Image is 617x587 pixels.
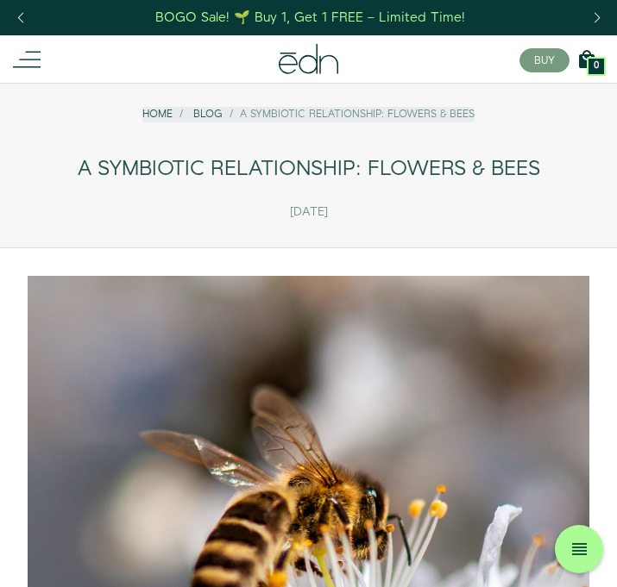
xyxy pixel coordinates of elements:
li: A Symbiotic Relationship: Flowers & Bees [223,107,475,122]
span: 0 [594,61,599,71]
div: BOGO Sale! 🌱 Buy 1, Get 1 FREE – Limited Time! [155,9,465,27]
div: A Symbiotic Relationship: Flowers & Bees [28,147,589,192]
a: Blog [193,107,223,122]
button: BUY [519,48,570,72]
time: [DATE] [290,205,328,220]
a: BOGO Sale! 🌱 Buy 1, Get 1 FREE – Limited Time! [154,4,467,31]
a: Home [142,107,173,122]
nav: breadcrumbs [142,107,475,122]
